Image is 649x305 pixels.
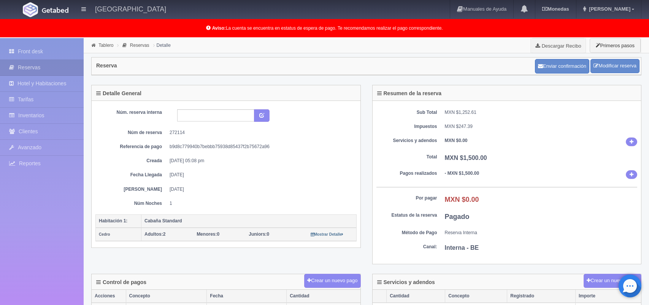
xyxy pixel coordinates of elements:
button: Primeros pasos [590,38,641,53]
th: Registrado [507,290,576,303]
dt: Canal: [376,244,437,250]
img: Getabed [42,7,68,13]
button: Enviar confirmación [535,59,589,73]
strong: Adultos: [144,232,163,237]
dt: Núm de reserva [101,129,162,136]
dt: Fecha Llegada [101,172,162,178]
button: Crear un nuevo pago [304,274,360,288]
th: Importe [575,290,641,303]
th: Acciones [92,290,126,303]
span: 2 [144,232,165,237]
dt: Creada [101,158,162,164]
th: Fecha [207,290,287,303]
a: Reservas [130,43,149,48]
dt: Referencia de pago [101,144,162,150]
h4: Control de pagos [96,279,146,285]
b: Habitación 1: [99,218,127,224]
th: Concepto [126,290,207,303]
b: MXN $0.00 [445,138,468,143]
a: Mostrar Detalle [311,232,344,237]
dd: [DATE] [170,172,351,178]
dd: 1 [170,200,351,207]
th: Cabaña Standard [141,214,357,228]
dt: Por pagar [376,195,437,201]
th: Cantidad [387,290,445,303]
dt: Núm. reserva interna [101,109,162,116]
dt: Núm Noches [101,200,162,207]
strong: Juniors: [249,232,267,237]
h4: Reserva [96,63,117,69]
b: Interna - BE [445,244,479,251]
b: Aviso: [212,26,226,31]
dd: MXN $1,252.61 [445,109,638,116]
a: Descargar Recibo [531,38,586,53]
span: 0 [249,232,269,237]
button: Crear un nuevo cargo [584,274,641,288]
h4: Servicios y adendos [377,279,435,285]
dt: Estatus de la reserva [376,212,437,219]
h4: Resumen de la reserva [377,91,442,96]
dt: Servicios y adendos [376,137,437,144]
a: Modificar reserva [590,59,639,73]
dt: Método de Pago [376,230,437,236]
b: Monedas [542,6,569,12]
dd: Reserva Interna [445,230,638,236]
span: [PERSON_NAME] [587,6,630,12]
b: MXN $0.00 [445,196,479,203]
span: 0 [197,232,219,237]
th: Cantidad [287,290,360,303]
dt: Impuestos [376,123,437,130]
dd: MXN $247.39 [445,123,638,130]
dt: Total [376,154,437,160]
a: Tablero [98,43,113,48]
dd: b9d8c779940b7bebbb75938d85437f2b75672a96 [170,144,351,150]
small: Cedro [99,232,110,236]
b: Pagado [445,213,470,220]
dt: Pagos realizados [376,170,437,177]
small: Mostrar Detalle [311,232,344,236]
b: - MXN $1,500.00 [445,171,479,176]
dt: [PERSON_NAME] [101,186,162,193]
strong: Menores: [197,232,217,237]
b: MXN $1,500.00 [445,155,487,161]
img: Getabed [23,2,38,17]
dd: 272114 [170,129,351,136]
th: Concepto [445,290,507,303]
dt: Sub Total [376,109,437,116]
dd: [DATE] 05:08 pm [170,158,351,164]
li: Detalle [151,42,173,49]
h4: [GEOGRAPHIC_DATA] [95,4,166,13]
h4: Detalle General [96,91,141,96]
dd: [DATE] [170,186,351,193]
